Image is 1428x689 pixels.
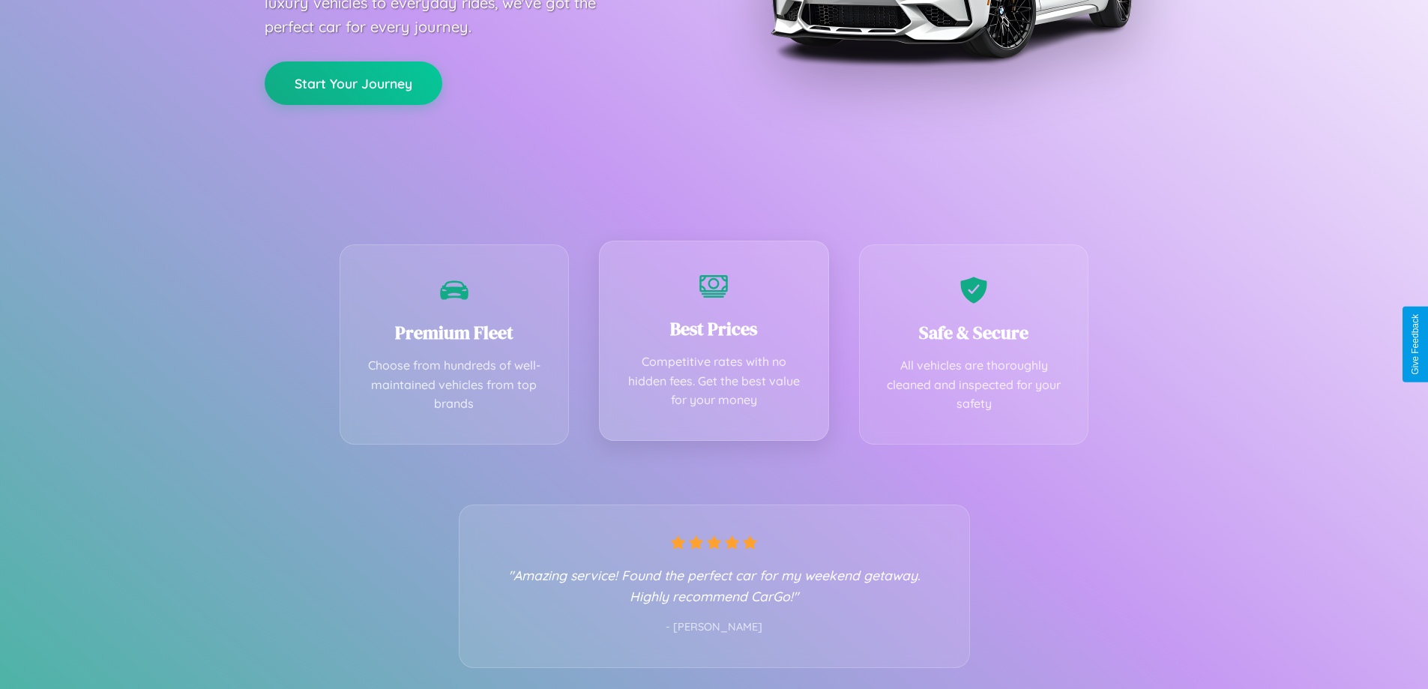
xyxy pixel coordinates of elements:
div: Give Feedback [1410,314,1421,375]
p: All vehicles are thoroughly cleaned and inspected for your safety [882,356,1066,414]
p: - [PERSON_NAME] [489,618,939,637]
p: Choose from hundreds of well-maintained vehicles from top brands [363,356,546,414]
button: Start Your Journey [265,61,442,105]
p: Competitive rates with no hidden fees. Get the best value for your money [622,352,806,410]
h3: Best Prices [622,316,806,341]
p: "Amazing service! Found the perfect car for my weekend getaway. Highly recommend CarGo!" [489,565,939,607]
h3: Safe & Secure [882,320,1066,345]
h3: Premium Fleet [363,320,546,345]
